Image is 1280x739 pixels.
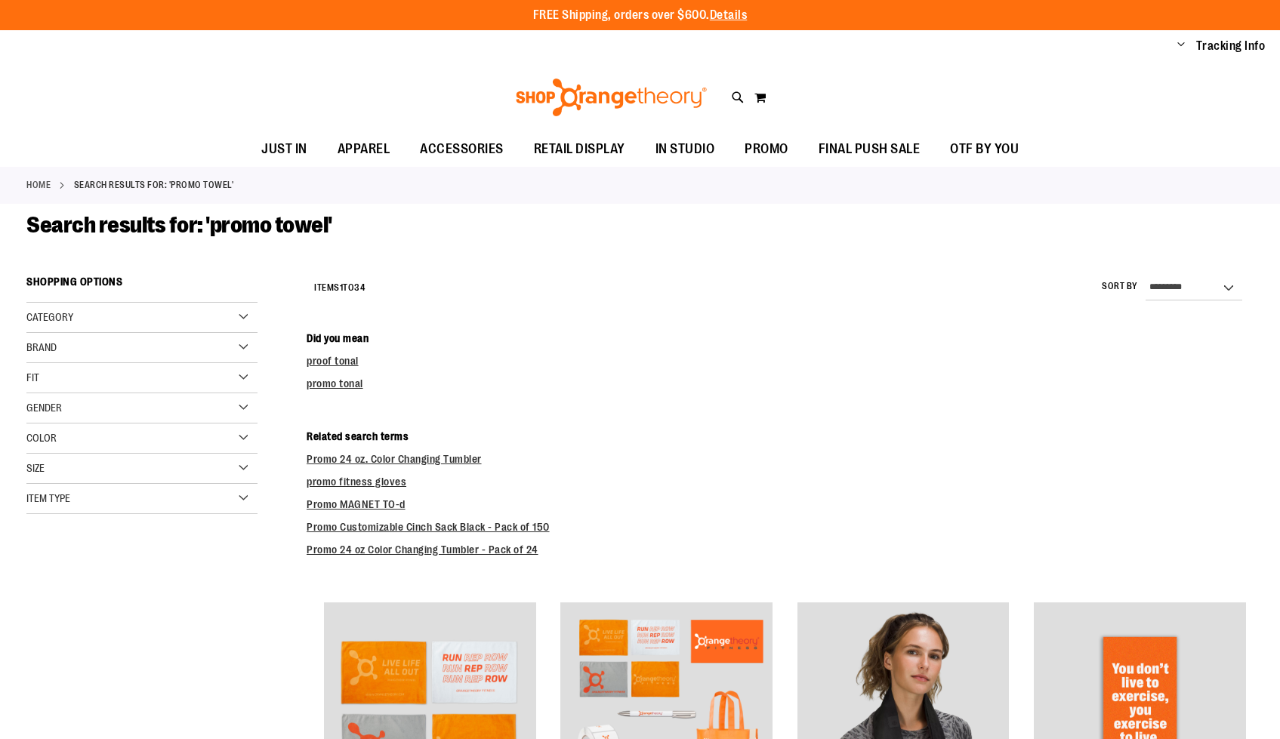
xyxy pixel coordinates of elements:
a: OTF BY YOU [935,132,1034,167]
a: Home [26,178,51,192]
a: promo fitness gloves [307,476,406,488]
a: promo tonal [307,377,363,390]
span: Brand [26,341,57,353]
span: 34 [354,282,365,293]
span: Gender [26,402,62,414]
h2: Items to [314,276,365,300]
a: PROMO [729,132,803,167]
a: FINAL PUSH SALE [803,132,936,167]
span: JUST IN [261,132,307,166]
strong: Shopping Options [26,269,258,303]
button: Account menu [1177,38,1185,54]
a: Promo Customizable Cinch Sack Black - Pack of 150 [307,521,550,533]
span: ACCESSORIES [420,132,504,166]
a: RETAIL DISPLAY [519,132,640,167]
span: Fit [26,371,39,383]
strong: Search results for: 'promo towel' [74,178,234,192]
span: APPAREL [338,132,390,166]
span: FINAL PUSH SALE [819,132,921,166]
span: OTF BY YOU [950,132,1019,166]
a: Details [710,8,748,22]
span: Item Type [26,492,70,504]
a: ACCESSORIES [405,132,519,167]
a: Promo 24 oz Color Changing Tumbler - Pack of 24 [307,543,538,556]
a: Promo MAGNET TO-d [307,498,406,510]
span: Size [26,462,45,474]
span: RETAIL DISPLAY [534,132,625,166]
span: Color [26,432,57,444]
a: Tracking Info [1196,38,1266,54]
label: Sort By [1102,280,1138,293]
a: Promo 24 oz. Color Changing Tumbler [307,453,482,465]
img: Shop Orangetheory [514,79,709,116]
a: IN STUDIO [640,132,730,167]
dt: Related search terms [307,429,1254,444]
span: 1 [340,282,344,293]
a: APPAREL [322,132,406,167]
p: FREE Shipping, orders over $600. [533,7,748,24]
span: Category [26,311,73,323]
a: JUST IN [246,132,322,167]
a: proof tonal [307,355,359,367]
span: PROMO [745,132,788,166]
dt: Did you mean [307,331,1254,346]
span: IN STUDIO [655,132,715,166]
span: Search results for: 'promo towel' [26,212,332,238]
